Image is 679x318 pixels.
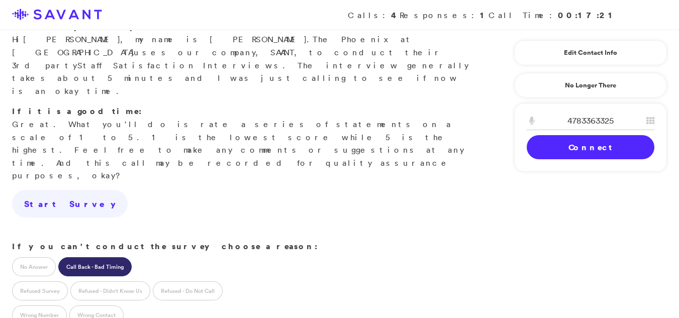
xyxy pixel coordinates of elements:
a: Start Survey [12,190,128,218]
p: Great. What you'll do is rate a series of statements on a scale of 1 to 5. 1 is the lowest score ... [12,105,476,182]
label: Refused - Do Not Call [153,281,223,300]
a: Connect [527,135,654,159]
a: Edit Contact Info [527,45,654,61]
strong: 00:17:21 [558,10,617,21]
span: [PERSON_NAME] [23,34,120,44]
a: No Longer There [514,73,667,98]
label: Call Back - Bad Timing [58,257,132,276]
label: No Answer [12,257,56,276]
strong: If you can't conduct the survey choose a reason: [12,241,318,252]
p: Hi , my name is [PERSON_NAME]. uses our company, SAVANT, to conduct their 3rd party s. The interv... [12,21,476,98]
strong: 4 [391,10,400,21]
label: Refused Survey [12,281,68,300]
strong: If it is a good time: [12,105,142,117]
span: The Phoenix at [GEOGRAPHIC_DATA] [12,34,414,57]
strong: When recipient responds: [12,21,169,32]
strong: 1 [480,10,489,21]
span: Staff Satisfaction Interview [77,60,274,70]
label: Refused - Didn't Know Us [70,281,150,300]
